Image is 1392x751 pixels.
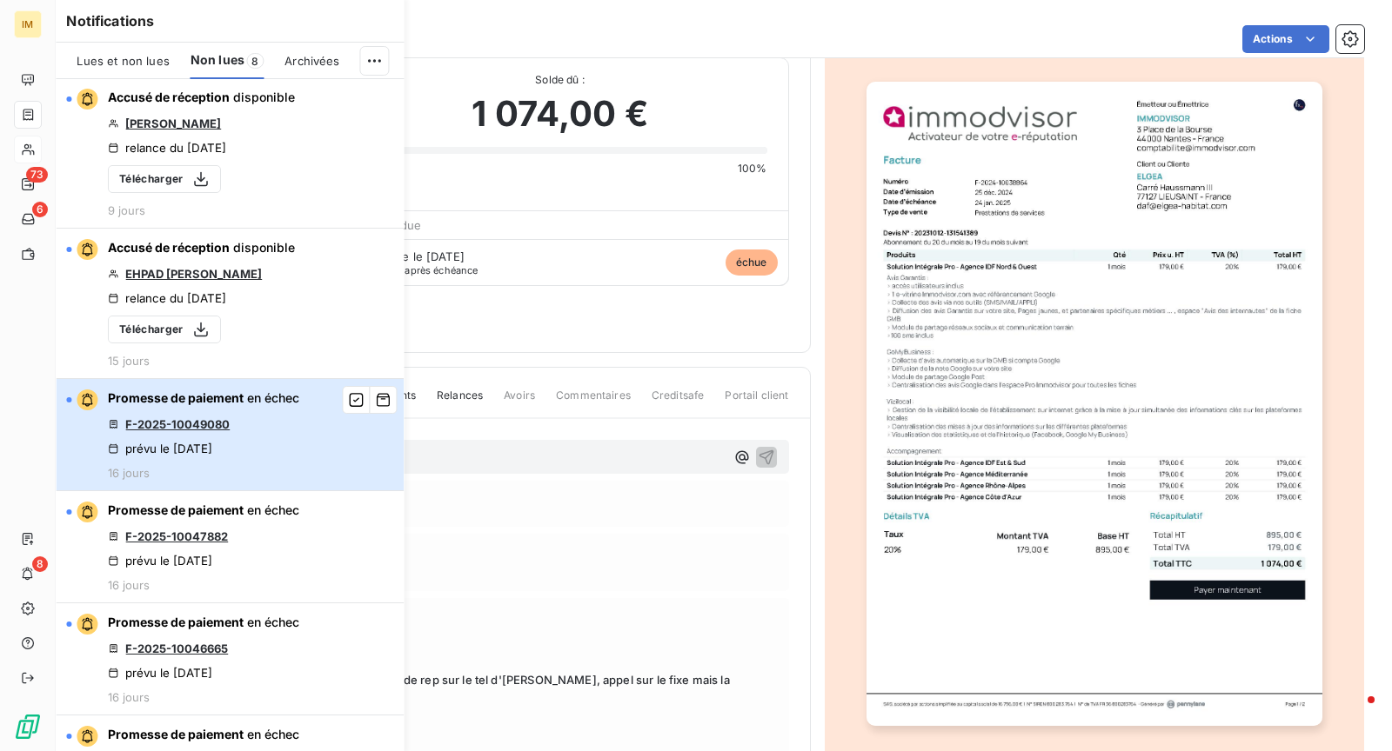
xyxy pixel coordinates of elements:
[14,10,42,38] div: IM
[725,388,788,417] span: Portail client
[504,388,535,417] span: Avoirs
[233,90,295,104] span: disponible
[56,78,404,229] button: Accusé de réception disponible[PERSON_NAME]relance du [DATE]Télécharger9 jours
[125,417,230,431] a: F-2025-10049080
[112,734,782,748] span: Afficher la suite
[108,165,221,193] button: Télécharger
[108,316,221,343] button: Télécharger
[108,466,150,480] span: 16 jours
[14,713,42,741] img: Logo LeanPay
[191,51,244,69] span: Non lues
[247,390,299,405] span: en échec
[247,727,299,741] span: en échec
[108,666,212,680] div: prévu le [DATE]
[108,240,230,255] span: Accusé de réception
[32,202,48,217] span: 6
[353,72,767,88] span: Solde dû :
[108,291,226,305] div: relance du [DATE]
[108,90,230,104] span: Accusé de réception
[112,673,782,728] span: [DATE] : mess vocal à la responsable comptable, pas de rep sur le tel d'[PERSON_NAME], appel sur ...
[125,116,221,130] a: [PERSON_NAME]
[247,615,299,629] span: en échec
[56,229,404,379] button: Accusé de réception disponibleEHPAD [PERSON_NAME]relance du [DATE]Télécharger15 jours
[108,141,226,155] div: relance du [DATE]
[1242,25,1329,53] button: Actions
[375,249,465,263] span: Échue le [DATE]
[66,10,393,31] h6: Notifications
[32,556,48,572] span: 8
[472,88,648,140] span: 1 074,00 €
[108,578,150,592] span: 16 jours
[112,654,782,668] span: Notes :
[77,54,169,68] span: Lues et non lues
[26,167,48,183] span: 73
[867,82,1322,726] img: invoice_thumbnail
[56,379,404,491] button: Promesse de paiement en échecF-2025-10049080prévu le [DATE]16 jours
[108,354,150,368] span: 15 jours
[56,603,404,715] button: Promesse de paiement en échecF-2025-10046665prévu le [DATE]16 jours
[56,491,404,603] button: Promesse de paiement en échecF-2025-10047882prévu le [DATE]16 jours
[246,53,264,69] span: 8
[738,161,767,176] span: 100%
[108,690,150,704] span: 16 jours
[284,54,339,68] span: Archivées
[556,388,631,417] span: Commentaires
[1333,692,1375,734] iframe: Intercom live chat
[247,502,299,517] span: en échec
[108,502,244,517] span: Promesse de paiement
[108,442,212,455] div: prévu le [DATE]
[108,615,244,629] span: Promesse de paiement
[437,388,483,417] span: Relances
[233,240,295,255] span: disponible
[108,554,212,568] div: prévu le [DATE]
[726,249,778,276] span: échue
[125,267,262,281] a: EHPAD [PERSON_NAME]
[125,529,228,543] a: F-2025-10047882
[108,390,244,405] span: Promesse de paiement
[375,265,478,276] span: après échéance
[108,203,145,217] span: 9 jours
[125,641,228,655] a: F-2025-10046665
[652,388,705,417] span: Creditsafe
[108,727,244,741] span: Promesse de paiement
